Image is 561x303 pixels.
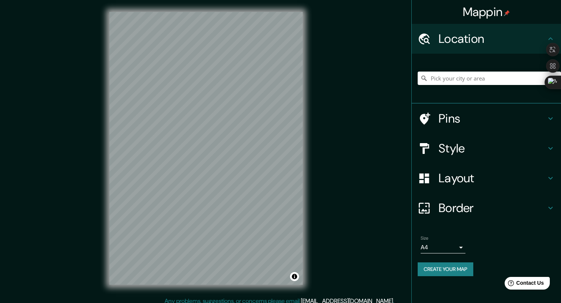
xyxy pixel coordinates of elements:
[412,163,561,193] div: Layout
[421,242,465,253] div: A4
[290,272,299,281] button: Toggle attribution
[439,31,546,46] h4: Location
[412,24,561,54] div: Location
[418,72,561,85] input: Pick your city or area
[439,141,546,156] h4: Style
[504,10,510,16] img: pin-icon.png
[412,133,561,163] div: Style
[439,201,546,215] h4: Border
[495,274,553,295] iframe: Help widget launcher
[412,104,561,133] div: Pins
[412,193,561,223] div: Border
[439,111,546,126] h4: Pins
[439,171,546,186] h4: Layout
[421,235,428,242] label: Size
[418,262,473,276] button: Create your map
[463,4,510,19] h4: Mappin
[109,12,303,285] canvas: Map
